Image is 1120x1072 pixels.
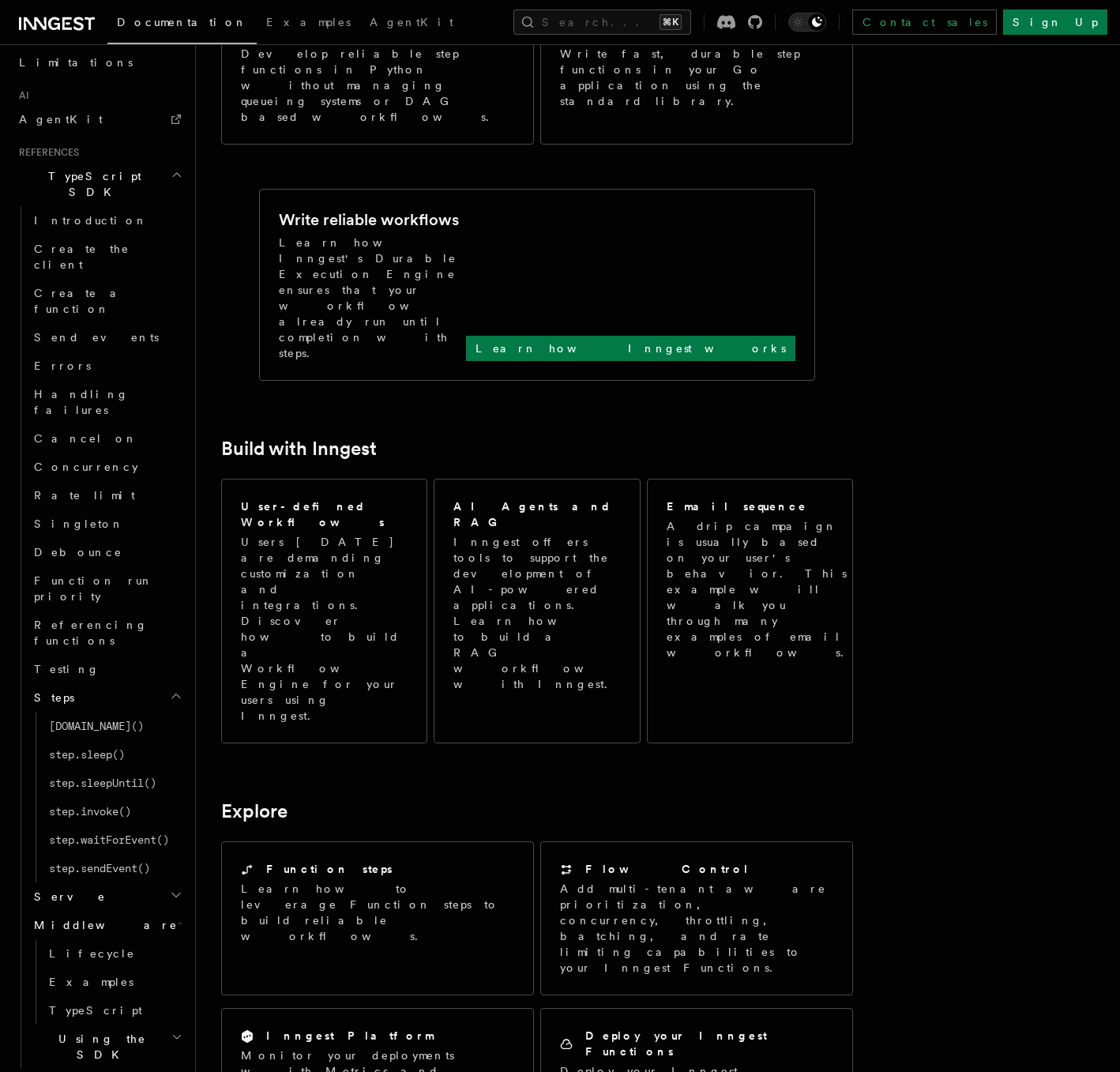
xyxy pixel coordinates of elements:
div: Steps [28,712,186,882]
button: Toggle dark mode [788,13,826,32]
a: Errors [28,352,186,380]
a: Create the client [28,235,186,279]
span: Cancel on [34,432,137,445]
p: Learn how Inngest's Durable Execution Engine ensures that your workflow already run until complet... [279,235,466,361]
a: step.waitForEvent() [43,826,186,854]
span: step.sleepUntil() [49,777,156,789]
a: step.invoke() [43,797,186,826]
a: Create a function [28,279,186,323]
a: Lifecycle [43,939,186,968]
span: Function run priority [34,574,153,603]
span: Send events [34,331,159,344]
p: Write fast, durable step functions in your Go application using the standard library. [560,46,833,109]
a: Concurrency [28,453,186,481]
a: step.sleepUntil() [43,769,186,797]
a: AgentKit [360,5,463,43]
span: Documentation [117,16,247,28]
a: Function stepsLearn how to leverage Function steps to build reliable workflows. [221,841,534,995]
a: Send events [28,323,186,352]
a: Flow ControlAdd multi-tenant aware prioritization, concurrency, throttling, batching, and rate li... [540,841,853,995]
span: Introduction [34,214,148,227]
a: AI Agents and RAGInngest offers tools to support the development of AI-powered applications. Lear... [434,479,640,743]
span: Limitations [19,56,133,69]
p: Learn how to leverage Function steps to build reliable workflows. [241,881,514,944]
a: Testing [28,655,186,683]
a: Documentation [107,5,257,44]
span: Steps [28,690,74,705]
span: Handling failures [34,388,129,416]
a: Debounce [28,538,186,566]
p: A drip campaign is usually based on your user's behavior. This example will walk you through many... [667,518,853,660]
span: Referencing functions [34,619,148,647]
kbd: ⌘K [660,14,682,30]
span: AgentKit [19,113,103,126]
p: Add multi-tenant aware prioritization, concurrency, throttling, batching, and rate limiting capab... [560,881,833,976]
a: Singleton [28,510,186,538]
span: Using the SDK [28,1031,171,1063]
a: Function run priority [28,566,186,611]
p: Users [DATE] are demanding customization and integrations. Discover how to build a Workflow Engin... [241,534,408,724]
a: Sign Up [1003,9,1107,35]
span: TypeScript [49,1004,142,1017]
span: Singleton [34,517,124,530]
h2: Inngest Platform [266,1028,434,1044]
a: Explore [221,800,288,822]
h2: User-defined Workflows [241,498,408,530]
span: Concurrency [34,461,138,473]
div: TypeScript SDK [13,206,186,1069]
a: Handling failures [28,380,186,424]
a: TypeScript [43,996,186,1025]
button: Serve [28,882,186,911]
span: step.waitForEvent() [49,833,169,846]
span: Lifecycle [49,947,135,960]
span: Create the client [34,243,130,271]
a: User-defined WorkflowsUsers [DATE] are demanding customization and integrations. Discover how to ... [221,479,427,743]
span: Errors [34,359,91,372]
span: Create a function [34,287,128,315]
span: Examples [49,976,133,988]
a: AgentKit [13,105,186,134]
span: [DOMAIN_NAME]() [49,720,144,732]
h2: Deploy your Inngest Functions [585,1028,833,1059]
span: step.invoke() [49,805,131,818]
p: Develop reliable step functions in Python without managing queueing systems or DAG based workflows. [241,46,514,125]
a: Examples [257,5,360,43]
span: References [13,146,79,159]
h2: Email sequence [667,498,807,514]
div: Middleware [28,939,186,1025]
p: Learn how Inngest works [475,340,786,356]
h2: AI Agents and RAG [453,498,622,530]
span: AgentKit [370,16,453,28]
span: Middleware [28,917,178,933]
span: step.sleep() [49,748,125,761]
h2: Function steps [266,861,393,877]
span: step.sendEvent() [49,862,150,875]
a: step.sleep() [43,740,186,769]
p: Inngest offers tools to support the development of AI-powered applications. Learn how to build a ... [453,534,622,692]
button: Using the SDK [28,1025,186,1069]
a: Learn how Inngest works [466,336,795,361]
a: Cancel on [28,424,186,453]
span: Serve [28,889,106,905]
h2: Flow Control [585,861,750,877]
button: TypeScript SDK [13,162,186,206]
a: Build with Inngest [221,438,377,460]
button: Steps [28,683,186,712]
a: Introduction [28,206,186,235]
a: step.sendEvent() [43,854,186,882]
a: [DOMAIN_NAME]() [43,712,186,740]
span: Testing [34,663,100,675]
span: AI [13,89,29,102]
span: TypeScript SDK [13,168,171,200]
a: Rate limit [28,481,186,510]
span: Examples [266,16,351,28]
a: Referencing functions [28,611,186,655]
button: Search...⌘K [513,9,691,35]
a: Examples [43,968,186,996]
span: Rate limit [34,489,135,502]
h2: Write reliable workflows [279,209,459,231]
a: Limitations [13,48,186,77]
span: Debounce [34,546,122,559]
a: Contact sales [852,9,997,35]
a: Email sequenceA drip campaign is usually based on your user's behavior. This example will walk yo... [647,479,853,743]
